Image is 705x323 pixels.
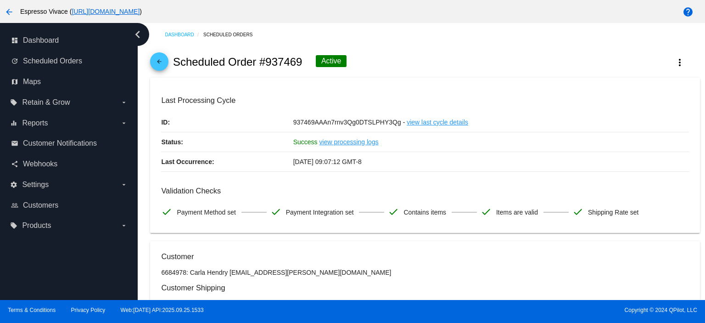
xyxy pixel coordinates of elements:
[161,113,293,132] p: ID:
[407,113,468,132] a: view last cycle details
[11,78,18,85] i: map
[23,57,82,65] span: Scheduled Orders
[23,160,57,168] span: Webhooks
[161,132,293,152] p: Status:
[173,56,302,68] h2: Scheduled Order #937469
[161,252,688,261] h3: Customer
[10,181,17,188] i: settings
[72,8,140,15] a: [URL][DOMAIN_NAME]
[22,98,70,107] span: Retain & Grow
[120,99,128,106] i: arrow_drop_down
[8,307,56,313] a: Terms & Conditions
[22,119,48,127] span: Reports
[177,203,235,222] span: Payment Method set
[481,206,492,217] mat-icon: check
[10,222,17,229] i: local_offer
[120,222,128,229] i: arrow_drop_down
[11,54,128,68] a: update Scheduled Orders
[71,307,106,313] a: Privacy Policy
[120,119,128,127] i: arrow_drop_down
[23,78,41,86] span: Maps
[165,28,203,42] a: Dashboard
[11,74,128,89] a: map Maps
[120,181,128,188] i: arrow_drop_down
[22,221,51,230] span: Products
[286,203,354,222] span: Payment Integration set
[11,57,18,65] i: update
[161,96,688,105] h3: Last Processing Cycle
[161,206,172,217] mat-icon: check
[154,58,165,69] mat-icon: arrow_back
[20,8,142,15] span: Espresso Vivace ( )
[11,157,128,171] a: share Webhooks
[572,206,583,217] mat-icon: check
[130,27,145,42] i: chevron_left
[11,160,18,168] i: share
[388,206,399,217] mat-icon: check
[22,181,49,189] span: Settings
[319,132,379,152] a: view processing logs
[316,55,347,67] div: Active
[23,139,97,147] span: Customer Notifications
[121,307,204,313] a: Web:[DATE] API:2025.09.25.1533
[496,203,538,222] span: Items are valid
[683,6,694,17] mat-icon: help
[4,6,15,17] mat-icon: arrow_back
[161,187,688,195] h3: Validation Checks
[161,269,688,276] p: 6684978: Carla Hendry [EMAIL_ADDRESS][PERSON_NAME][DOMAIN_NAME]
[403,203,446,222] span: Contains items
[11,140,18,147] i: email
[203,28,261,42] a: Scheduled Orders
[293,158,362,165] span: [DATE] 09:07:12 GMT-8
[23,36,59,45] span: Dashboard
[360,307,697,313] span: Copyright © 2024 QPilot, LLC
[11,37,18,44] i: dashboard
[588,203,639,222] span: Shipping Rate set
[11,136,128,151] a: email Customer Notifications
[11,198,128,213] a: people_outline Customers
[161,283,688,292] h3: Customer Shipping
[270,206,281,217] mat-icon: check
[10,119,17,127] i: equalizer
[10,99,17,106] i: local_offer
[293,119,405,126] span: 937469AAAn7rnv3Qg0DTSLPHY3Qg -
[161,152,293,171] p: Last Occurrence:
[23,201,58,210] span: Customers
[293,138,318,146] span: Success
[674,57,685,68] mat-icon: more_vert
[11,202,18,209] i: people_outline
[11,33,128,48] a: dashboard Dashboard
